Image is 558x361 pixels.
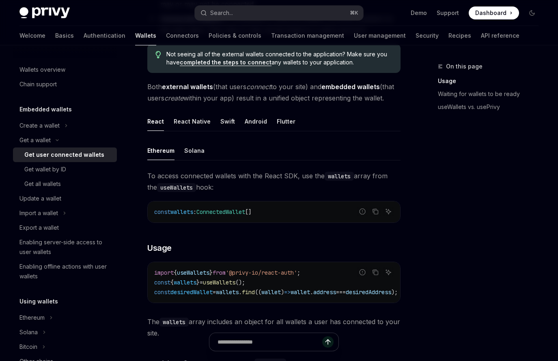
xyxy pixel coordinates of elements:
a: User management [354,26,406,45]
div: Export a wallet [19,223,59,233]
a: Chain support [13,77,117,92]
span: : [193,208,196,216]
div: Bitcoin [19,342,37,352]
div: Enabling server-side access to user wallets [19,237,112,257]
span: The array includes an object for all wallets a user has connected to your site. [147,316,401,339]
span: wallets [170,208,193,216]
a: Transaction management [271,26,344,45]
div: Solana [184,141,205,160]
input: Ask a question... [218,333,322,351]
span: On this page [446,62,483,71]
a: useWallets vs. usePrivy [438,100,545,113]
button: Ask AI [383,267,394,278]
button: Copy the contents from the code block [370,206,381,217]
span: { [174,269,177,276]
span: Usage [147,242,172,254]
a: Enabling offline actions with user wallets [13,259,117,284]
span: Dashboard [475,9,506,17]
a: API reference [481,26,519,45]
a: Support [437,9,459,17]
div: Android [245,112,267,131]
span: import [154,269,174,276]
a: Waiting for wallets to be ready [438,88,545,100]
a: Enabling server-side access to user wallets [13,235,117,259]
button: Toggle Get a wallet section [13,133,117,147]
div: Get user connected wallets [24,150,104,160]
div: Swift [220,112,235,131]
div: Solana [19,327,38,337]
div: Get a wallet [19,135,51,145]
code: wallets [159,318,189,327]
button: Toggle Create a wallet section [13,118,117,133]
a: Recipes [448,26,471,45]
div: Search... [210,8,233,18]
span: ConnectedWallet [196,208,245,216]
div: React [147,112,164,131]
span: } [209,269,213,276]
div: Enabling offline actions with user wallets [19,262,112,281]
button: Copy the contents from the code block [370,267,381,278]
button: Toggle Import a wallet section [13,206,117,220]
button: Toggle Ethereum section [13,310,117,325]
span: { [170,279,174,286]
span: = [200,279,203,286]
a: Get all wallets [13,177,117,191]
a: Demo [411,9,427,17]
button: Send message [322,336,334,348]
a: Wallets [135,26,156,45]
div: React Native [174,112,211,131]
button: Report incorrect code [357,267,368,278]
span: const [154,288,170,296]
button: Toggle Bitcoin section [13,340,117,354]
a: completed the steps to connect [180,59,271,66]
span: To access connected wallets with the React SDK, use the array from the hook: [147,170,401,193]
code: useWallets [157,183,196,192]
div: Ethereum [19,313,45,323]
span: = [213,288,216,296]
button: Toggle dark mode [526,6,539,19]
span: address [313,288,336,296]
svg: Tip [155,51,161,58]
span: => [284,288,291,296]
em: connect [246,83,271,91]
a: Authentication [84,26,125,45]
button: Ask AI [383,206,394,217]
a: Get user connected wallets [13,147,117,162]
span: [] [245,208,252,216]
a: Export a wallet [13,220,117,235]
span: === [336,288,346,296]
code: wallets [325,172,354,181]
img: dark logo [19,7,70,19]
span: wallet [261,288,281,296]
div: Wallets overview [19,65,65,75]
span: const [154,208,170,216]
span: ⌘ K [350,10,358,16]
span: Not seeing all of the external wallets connected to the application? Make sure you have any walle... [166,50,392,66]
span: (( [255,288,261,296]
a: Update a wallet [13,191,117,206]
div: Flutter [277,112,295,131]
strong: external wallets [162,83,213,91]
span: (); [235,279,245,286]
h5: Using wallets [19,297,58,306]
a: Security [416,26,439,45]
div: Get wallet by ID [24,164,66,174]
div: Update a wallet [19,194,61,203]
span: wallets [216,288,239,296]
span: find [242,288,255,296]
span: const [154,279,170,286]
span: desiredWallet [170,288,213,296]
span: . [310,288,313,296]
a: Basics [55,26,74,45]
strong: embedded wallets [321,83,380,91]
em: create [164,94,183,102]
span: ; [297,269,300,276]
span: from [213,269,226,276]
span: desiredAddress [346,288,391,296]
button: Toggle Solana section [13,325,117,340]
div: Create a wallet [19,121,60,130]
span: useWallets [177,269,209,276]
h5: Embedded wallets [19,105,72,114]
div: Ethereum [147,141,175,160]
span: } [196,279,200,286]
